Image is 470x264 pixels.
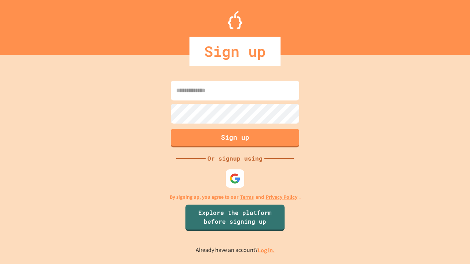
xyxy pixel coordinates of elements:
[228,11,242,29] img: Logo.svg
[258,246,275,254] a: Log in.
[266,193,297,201] a: Privacy Policy
[240,193,254,201] a: Terms
[196,246,275,255] p: Already have an account?
[229,173,241,184] img: google-icon.svg
[185,205,285,231] a: Explore the platform before signing up
[206,154,264,163] div: Or signup using
[170,193,301,201] p: By signing up, you agree to our and .
[189,37,281,66] div: Sign up
[171,129,299,147] button: Sign up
